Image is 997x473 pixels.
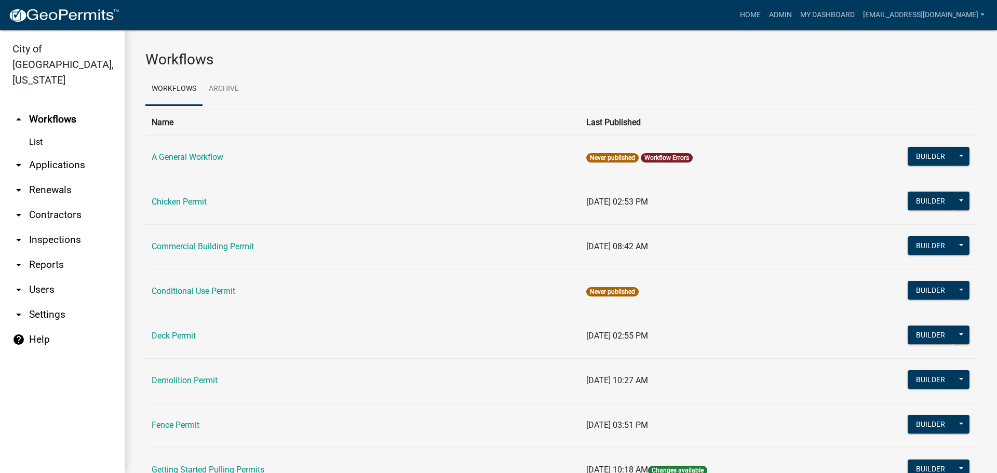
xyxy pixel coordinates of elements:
[203,73,245,106] a: Archive
[12,234,25,246] i: arrow_drop_down
[12,333,25,346] i: help
[12,113,25,126] i: arrow_drop_up
[859,5,989,25] a: [EMAIL_ADDRESS][DOMAIN_NAME]
[736,5,765,25] a: Home
[586,153,639,163] span: Never published
[152,286,235,296] a: Conditional Use Permit
[908,326,953,344] button: Builder
[12,209,25,221] i: arrow_drop_down
[145,110,580,135] th: Name
[145,51,976,69] h3: Workflows
[12,308,25,321] i: arrow_drop_down
[908,192,953,210] button: Builder
[908,370,953,389] button: Builder
[765,5,796,25] a: Admin
[12,159,25,171] i: arrow_drop_down
[152,420,199,430] a: Fence Permit
[152,241,254,251] a: Commercial Building Permit
[908,281,953,300] button: Builder
[586,420,648,430] span: [DATE] 03:51 PM
[644,154,689,161] a: Workflow Errors
[908,415,953,434] button: Builder
[12,259,25,271] i: arrow_drop_down
[796,5,859,25] a: My Dashboard
[145,73,203,106] a: Workflows
[580,110,833,135] th: Last Published
[586,287,639,296] span: Never published
[152,152,223,162] a: A General Workflow
[152,331,196,341] a: Deck Permit
[908,147,953,166] button: Builder
[586,375,648,385] span: [DATE] 10:27 AM
[586,241,648,251] span: [DATE] 08:42 AM
[908,236,953,255] button: Builder
[152,375,218,385] a: Demolition Permit
[152,197,207,207] a: Chicken Permit
[586,331,648,341] span: [DATE] 02:55 PM
[12,283,25,296] i: arrow_drop_down
[586,197,648,207] span: [DATE] 02:53 PM
[12,184,25,196] i: arrow_drop_down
